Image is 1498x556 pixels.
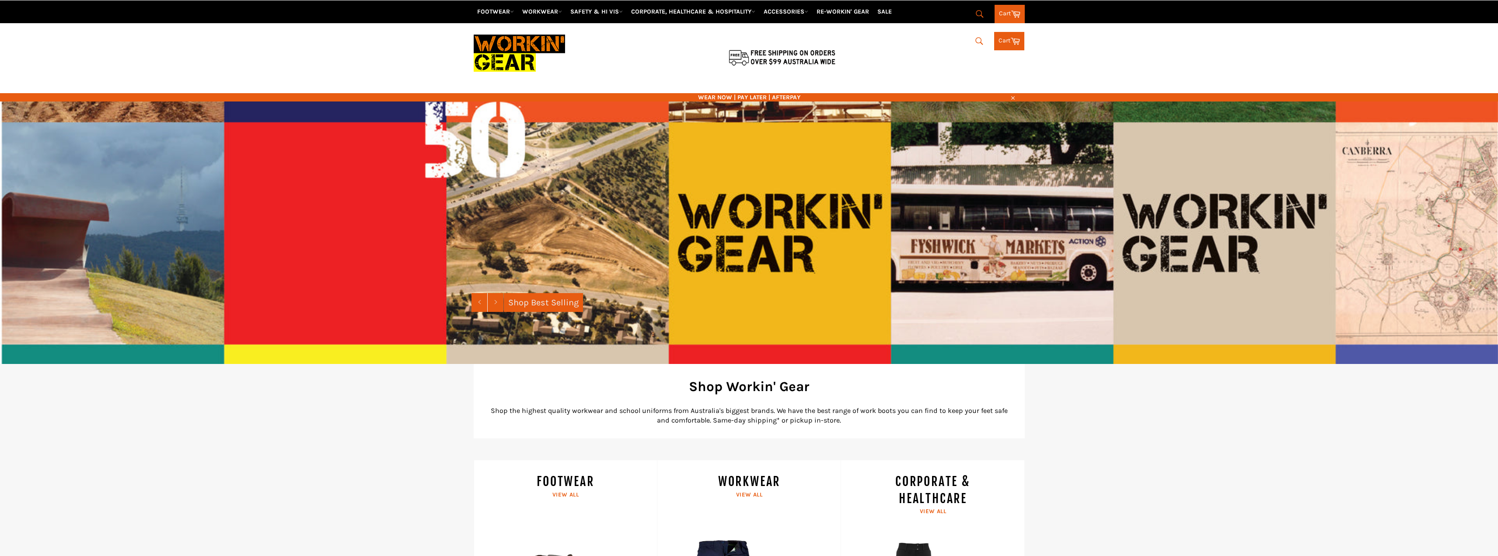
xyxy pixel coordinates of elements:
[813,4,873,19] a: RE-WORKIN' GEAR
[487,377,1012,396] h2: Shop Workin' Gear
[995,5,1025,23] a: Cart
[519,4,566,19] a: WORKWEAR
[994,32,1024,50] a: Cart
[874,4,895,19] a: SALE
[487,406,1012,425] p: Shop the highest quality workwear and school uniforms from Australia's biggest brands. We have th...
[474,93,1025,101] span: WEAR NOW | PAY LATER | AFTERPAY
[727,48,837,66] img: Flat $9.95 shipping Australia wide
[567,4,626,19] a: SAFETY & HI VIS
[504,293,583,312] a: Shop Best Selling
[760,4,812,19] a: ACCESSORIES
[474,4,517,19] a: FOOTWEAR
[474,28,565,78] img: Workin Gear leaders in Workwear, Safety Boots, PPE, Uniforms. Australia's No.1 in Workwear
[628,4,759,19] a: CORPORATE, HEALTHCARE & HOSPITALITY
